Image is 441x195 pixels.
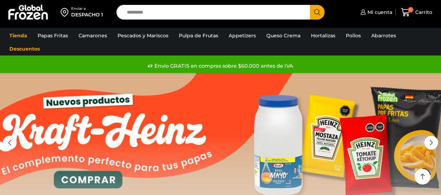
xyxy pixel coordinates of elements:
img: address-field-icon.svg [61,6,71,18]
a: Hortalizas [307,29,339,42]
span: Mi cuenta [366,9,392,16]
a: Pescados y Mariscos [114,29,172,42]
a: Papas Fritas [34,29,71,42]
a: Appetizers [225,29,259,42]
div: Enviar a [71,6,103,11]
a: Camarones [75,29,111,42]
a: Tienda [6,29,31,42]
div: DESPACHO 1 [71,11,103,18]
a: Abarrotes [368,29,400,42]
a: Mi cuenta [359,5,392,19]
a: Queso Crema [263,29,304,42]
span: 0 [408,7,413,13]
a: 0 Carrito [399,4,434,21]
a: Descuentos [6,42,43,55]
div: Previous slide [3,136,17,150]
a: Pulpa de Frutas [175,29,222,42]
div: Next slide [424,136,438,150]
a: Pollos [342,29,364,42]
span: Carrito [413,9,432,16]
button: Search button [310,5,325,20]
